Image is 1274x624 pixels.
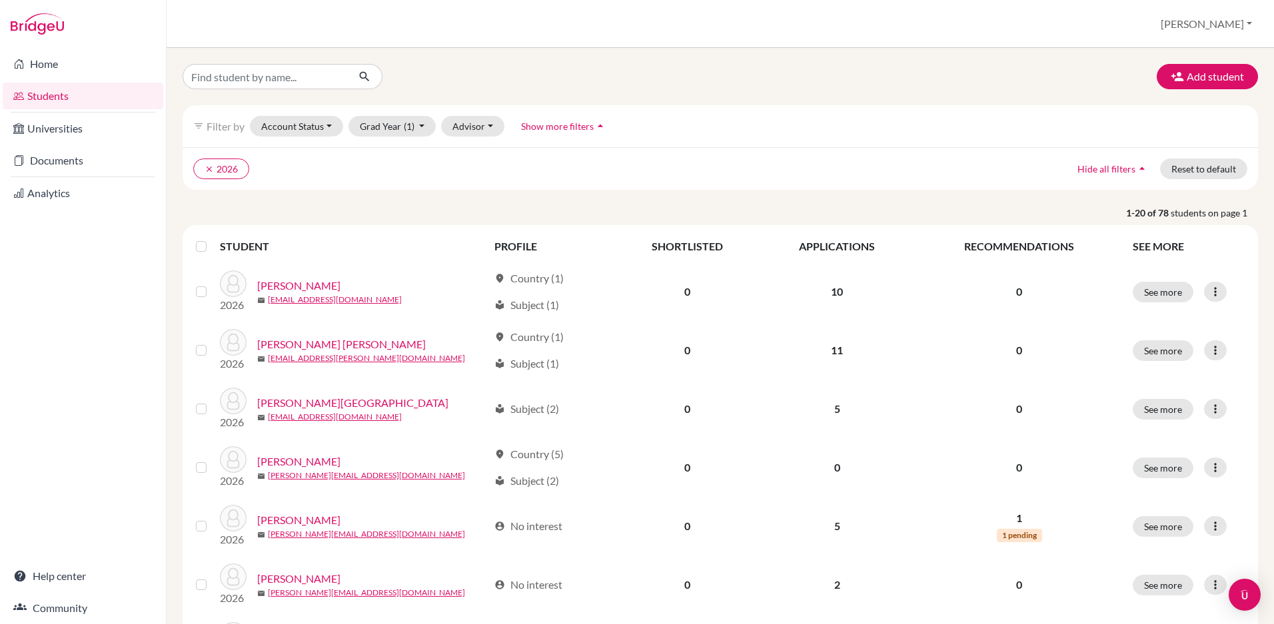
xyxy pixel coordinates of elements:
a: Analytics [3,180,163,206]
button: clear2026 [193,158,249,179]
a: Community [3,595,163,621]
span: Hide all filters [1077,163,1135,174]
th: RECOMMENDATIONS [914,230,1125,262]
a: Home [3,51,163,77]
a: [PERSON_NAME] [257,512,340,528]
p: 2026 [220,297,247,313]
a: [PERSON_NAME] [257,278,340,294]
span: mail [257,296,265,304]
span: mail [257,531,265,539]
td: 0 [614,321,760,380]
a: [PERSON_NAME][GEOGRAPHIC_DATA] [257,395,448,411]
p: 2026 [220,356,247,372]
div: Country (5) [494,446,564,462]
a: Students [3,83,163,109]
td: 5 [760,497,914,555]
span: local_library [494,475,505,486]
i: clear [205,164,214,174]
button: Account Status [250,116,343,137]
span: location_on [494,449,505,460]
p: 2026 [220,531,247,547]
a: Help center [3,563,163,589]
button: Add student [1157,64,1258,89]
td: 0 [614,380,760,438]
span: location_on [494,332,505,342]
span: mail [257,355,265,363]
span: local_library [494,300,505,310]
img: Blomqvist, Sophia [220,446,247,473]
span: mail [257,472,265,480]
i: filter_list [193,121,204,131]
a: [PERSON_NAME][EMAIL_ADDRESS][DOMAIN_NAME] [268,587,465,599]
span: Show more filters [521,121,594,132]
a: [PERSON_NAME][EMAIL_ADDRESS][DOMAIN_NAME] [268,528,465,540]
p: 2026 [220,473,247,489]
td: 11 [760,321,914,380]
span: mail [257,414,265,422]
a: [EMAIL_ADDRESS][DOMAIN_NAME] [268,411,402,423]
button: [PERSON_NAME] [1155,11,1258,37]
img: Blohm, Victoria [220,388,247,414]
button: See more [1133,399,1193,420]
p: 2026 [220,590,247,606]
a: Universities [3,115,163,142]
img: Betancourt Blohm, Rodrigo Alejandro [220,329,247,356]
th: PROFILE [486,230,614,262]
strong: 1-20 of 78 [1126,206,1171,220]
button: Hide all filtersarrow_drop_up [1066,158,1160,179]
p: 0 [922,284,1117,300]
td: 0 [614,438,760,497]
span: students on page 1 [1171,206,1258,220]
button: Show more filtersarrow_drop_up [510,116,618,137]
span: 1 pending [997,529,1042,542]
td: 0 [614,497,760,555]
a: Documents [3,147,163,174]
span: local_library [494,404,505,414]
p: 0 [922,577,1117,593]
div: Subject (1) [494,356,559,372]
img: Balat Nasrallah, Jorge [220,270,247,297]
div: Subject (2) [494,401,559,417]
th: APPLICATIONS [760,230,914,262]
div: Country (1) [494,270,564,286]
button: See more [1133,575,1193,595]
span: location_on [494,273,505,284]
p: 0 [922,342,1117,358]
a: [PERSON_NAME] [257,571,340,587]
input: Find student by name... [183,64,348,89]
img: Cabrejas, Benjamín [220,505,247,531]
p: 1 [922,510,1117,526]
span: local_library [494,358,505,369]
p: 0 [922,460,1117,475]
th: SEE MORE [1125,230,1253,262]
button: Advisor [441,116,504,137]
a: [PERSON_NAME] [PERSON_NAME] [257,336,426,352]
a: [EMAIL_ADDRESS][PERSON_NAME][DOMAIN_NAME] [268,352,465,364]
i: arrow_drop_up [1135,162,1149,175]
button: Reset to default [1160,158,1247,179]
td: 5 [760,380,914,438]
td: 10 [760,262,914,321]
img: Cappelletti, Valentina [220,563,247,590]
div: Subject (1) [494,297,559,313]
div: Country (1) [494,329,564,345]
button: See more [1133,458,1193,478]
p: 0 [922,401,1117,417]
span: account_circle [494,521,505,531]
td: 0 [760,438,914,497]
a: [PERSON_NAME][EMAIL_ADDRESS][DOMAIN_NAME] [268,469,465,481]
a: [PERSON_NAME] [257,454,340,469]
button: See more [1133,340,1193,361]
span: (1) [404,121,414,132]
span: account_circle [494,579,505,590]
img: Bridge-U [11,13,64,35]
button: See more [1133,516,1193,537]
button: See more [1133,282,1193,302]
p: 2026 [220,414,247,430]
a: [EMAIL_ADDRESS][DOMAIN_NAME] [268,294,402,306]
th: SHORTLISTED [614,230,760,262]
div: No interest [494,577,562,593]
span: mail [257,589,265,597]
div: No interest [494,518,562,534]
td: 2 [760,555,914,614]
